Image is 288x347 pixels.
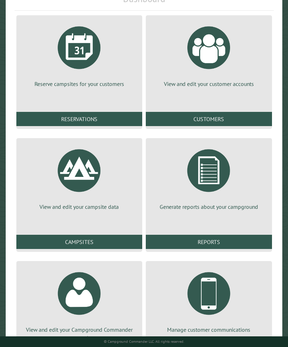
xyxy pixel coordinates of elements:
[154,326,263,334] p: Manage customer communications
[25,80,134,88] p: Reserve campsites for your customers
[154,203,263,211] p: Generate reports about your campground
[25,203,134,211] p: View and edit your campsite data
[146,112,272,126] a: Customers
[25,144,134,211] a: View and edit your campsite data
[25,267,134,342] a: View and edit your Campground Commander account
[146,235,272,249] a: Reports
[154,21,263,88] a: View and edit your customer accounts
[104,339,184,344] small: © Campground Commander LLC. All rights reserved.
[154,80,263,88] p: View and edit your customer accounts
[154,144,263,211] a: Generate reports about your campground
[25,326,134,342] p: View and edit your Campground Commander account
[16,112,143,126] a: Reservations
[154,267,263,334] a: Manage customer communications
[25,21,134,88] a: Reserve campsites for your customers
[16,235,143,249] a: Campsites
